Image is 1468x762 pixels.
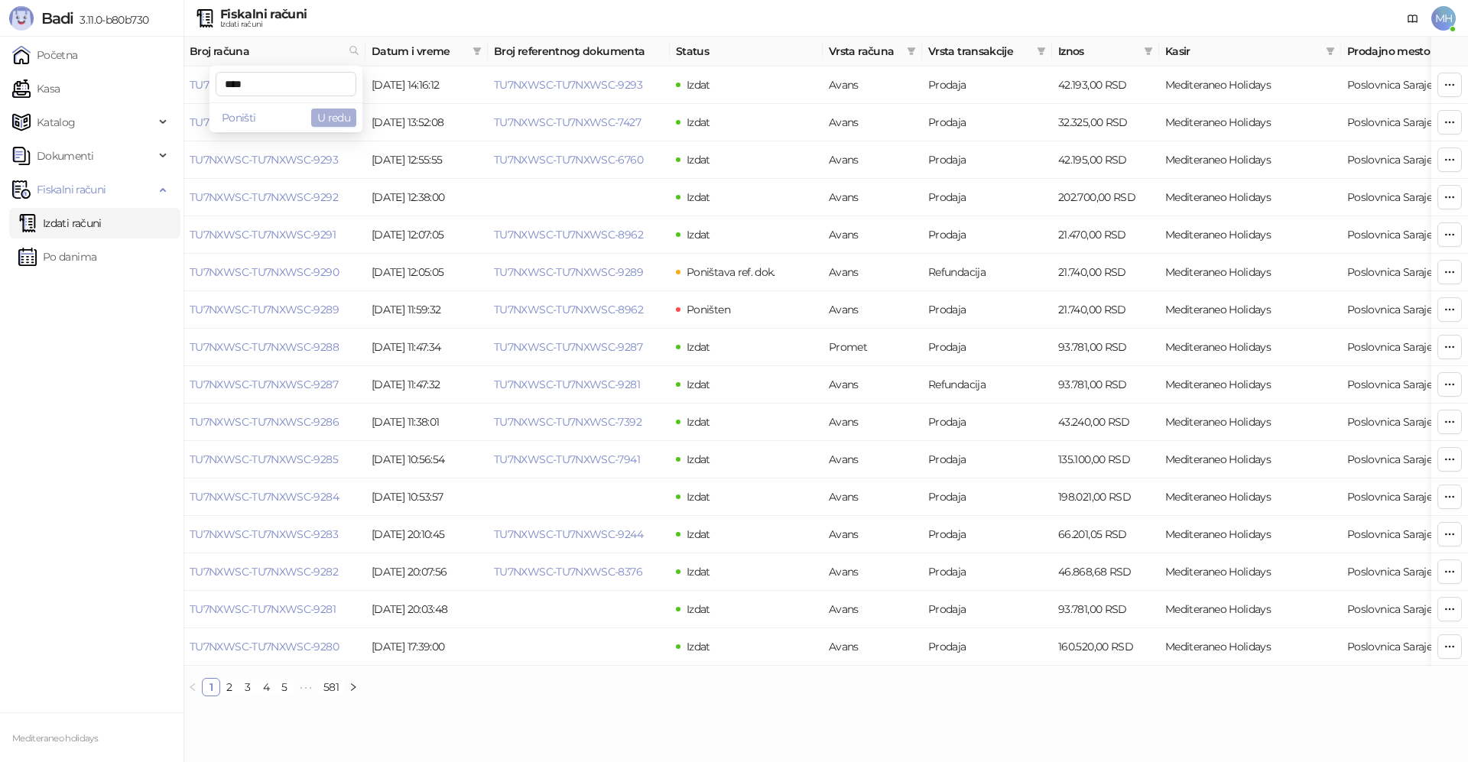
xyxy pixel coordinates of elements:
td: TU7NXWSC-TU7NXWSC-9280 [183,628,365,666]
td: Mediteraneo Holidays [1159,291,1341,329]
img: Logo [9,6,34,31]
td: Mediteraneo Holidays [1159,591,1341,628]
span: Izdat [687,640,710,653]
td: Promet [823,329,922,366]
span: 3.11.0-b80b730 [73,13,148,27]
span: Izdat [687,415,710,429]
td: Mediteraneo Holidays [1159,516,1341,553]
span: Izdat [687,602,710,616]
td: 21.470,00 RSD [1052,216,1159,254]
td: [DATE] 10:56:54 [365,441,488,478]
a: 2 [221,679,238,696]
td: Prodaja [922,441,1052,478]
li: Prethodna strana [183,678,202,696]
th: Status [670,37,823,66]
a: 5 [276,679,293,696]
span: Izdat [687,115,710,129]
td: TU7NXWSC-TU7NXWSC-9281 [183,591,365,628]
span: Kasir [1165,43,1320,60]
td: Avans [823,179,922,216]
a: TU7NXWSC-TU7NXWSC-9289 [494,265,643,279]
a: TU7NXWSC-TU7NXWSC-8962 [494,303,643,316]
td: Prodaja [922,516,1052,553]
td: Mediteraneo Holidays [1159,478,1341,516]
td: [DATE] 10:53:57 [365,478,488,516]
a: Kasa [12,73,60,104]
a: TU7NXWSC-TU7NXWSC-9283 [190,527,338,541]
td: Avans [823,516,922,553]
td: TU7NXWSC-TU7NXWSC-9290 [183,254,365,291]
td: [DATE] 11:38:01 [365,404,488,441]
div: Fiskalni računi [220,8,307,21]
td: Mediteraneo Holidays [1159,179,1341,216]
span: Izdat [687,340,710,354]
a: TU7NXWSC-TU7NXWSC-9287 [190,378,338,391]
td: Avans [823,591,922,628]
li: 2 [220,678,239,696]
span: MH [1431,6,1456,31]
a: TU7NXWSC-TU7NXWSC-9289 [190,303,339,316]
a: TU7NXWSC-TU7NXWSC-9244 [494,527,643,541]
a: TU7NXWSC-TU7NXWSC-9288 [190,340,339,354]
span: Izdat [687,565,710,579]
td: Prodaja [922,404,1052,441]
td: Prodaja [922,591,1052,628]
span: Izdat [687,527,710,541]
td: TU7NXWSC-TU7NXWSC-9283 [183,516,365,553]
a: TU7NXWSC-TU7NXWSC-9280 [190,640,339,653]
button: right [344,678,362,696]
a: TU7NXWSC-TU7NXWSC-9287 [494,340,642,354]
td: Prodaja [922,553,1052,591]
td: TU7NXWSC-TU7NXWSC-9282 [183,553,365,591]
th: Broj računa [183,37,365,66]
td: Mediteraneo Holidays [1159,628,1341,666]
div: Izdati računi [220,21,307,28]
td: Avans [823,141,922,179]
a: TU7NXWSC-TU7NXWSC-7392 [494,415,641,429]
td: Mediteraneo Holidays [1159,66,1341,104]
td: 160.520,00 RSD [1052,628,1159,666]
td: 135.100,00 RSD [1052,441,1159,478]
td: Avans [823,254,922,291]
li: Sledećih 5 Strana [294,678,318,696]
td: Mediteraneo Holidays [1159,254,1341,291]
a: TU7NXWSC-TU7NXWSC-9284 [190,490,339,504]
button: Poništi [216,109,262,127]
td: Prodaja [922,628,1052,666]
span: filter [473,47,482,56]
li: 3 [239,678,257,696]
span: filter [1034,40,1049,63]
td: 42.195,00 RSD [1052,141,1159,179]
span: Katalog [37,107,76,138]
td: TU7NXWSC-TU7NXWSC-9289 [183,291,365,329]
span: Fiskalni računi [37,174,106,205]
span: Broj računa [190,43,343,60]
span: filter [904,40,919,63]
td: 93.781,00 RSD [1052,366,1159,404]
li: 581 [318,678,344,696]
span: Izdat [687,228,710,242]
span: Vrsta računa [829,43,901,60]
td: Prodaja [922,329,1052,366]
td: Mediteraneo Holidays [1159,366,1341,404]
td: TU7NXWSC-TU7NXWSC-9287 [183,366,365,404]
td: [DATE] 20:03:48 [365,591,488,628]
td: Prodaja [922,66,1052,104]
button: U redu [311,109,356,127]
td: TU7NXWSC-TU7NXWSC-9285 [183,441,365,478]
td: Refundacija [922,254,1052,291]
a: TU7NXWSC-TU7NXWSC-9295 [190,78,338,92]
a: TU7NXWSC-TU7NXWSC-9281 [190,602,336,616]
td: 93.781,00 RSD [1052,329,1159,366]
td: Mediteraneo Holidays [1159,441,1341,478]
td: TU7NXWSC-TU7NXWSC-9292 [183,179,365,216]
td: [DATE] 20:10:45 [365,516,488,553]
a: TU7NXWSC-TU7NXWSC-8962 [494,228,643,242]
a: TU7NXWSC-TU7NXWSC-9290 [190,265,339,279]
a: TU7NXWSC-TU7NXWSC-9292 [190,190,338,204]
a: TU7NXWSC-TU7NXWSC-9286 [190,415,339,429]
span: Izdat [687,378,710,391]
td: TU7NXWSC-TU7NXWSC-9284 [183,478,365,516]
a: TU7NXWSC-TU7NXWSC-9285 [190,452,338,466]
td: [DATE] 12:38:00 [365,179,488,216]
